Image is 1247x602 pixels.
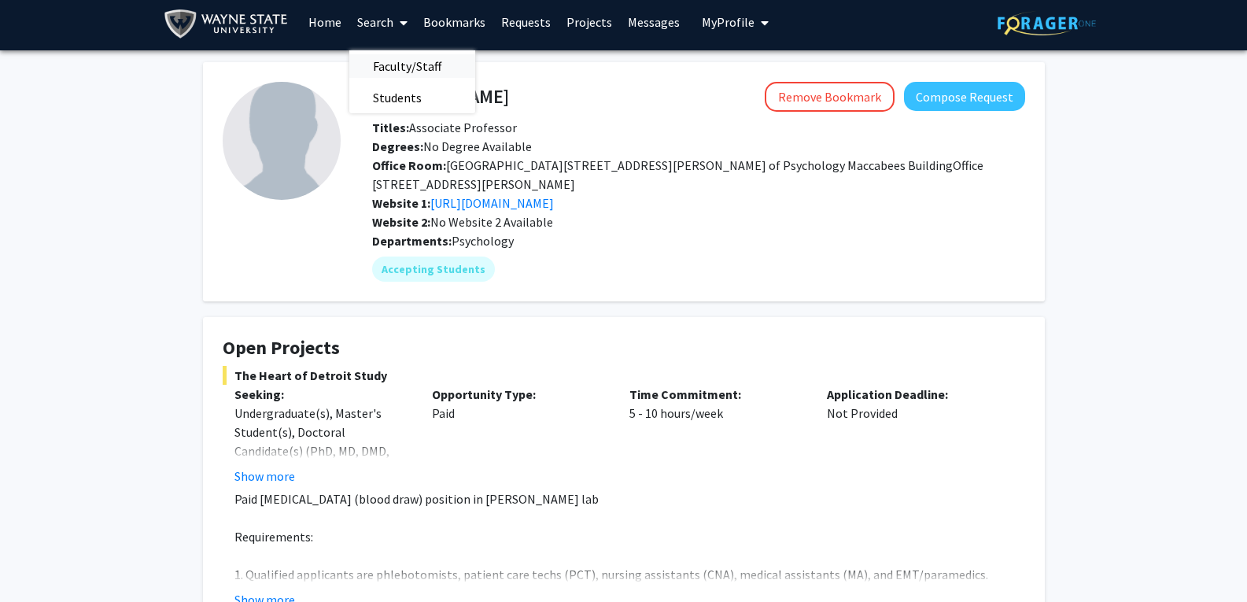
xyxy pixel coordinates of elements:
[349,50,465,82] span: Faculty/Staff
[372,214,553,230] span: No Website 2 Available
[234,491,599,507] span: Paid [MEDICAL_DATA] (blood draw) position in [PERSON_NAME] lab
[164,6,295,42] img: Wayne State University Logo
[372,195,430,211] b: Website 1:
[372,120,409,135] b: Titles:
[234,567,988,582] span: 1. Qualified applicants are phlebotomists, patient care techs (PCT), nursing assistants (CNA), me...
[12,531,67,590] iframe: Chat
[372,257,495,282] mat-chip: Accepting Students
[702,14,754,30] span: My Profile
[998,11,1096,35] img: ForagerOne Logo
[372,120,517,135] span: Associate Professor
[372,138,532,154] span: No Degree Available
[629,385,803,404] p: Time Commitment:
[372,157,983,192] span: [GEOGRAPHIC_DATA][STREET_ADDRESS][PERSON_NAME] of Psychology Maccabees BuildingOffice [STREET_ADD...
[827,385,1001,404] p: Application Deadline:
[432,385,606,404] p: Opportunity Type:
[223,366,1025,385] span: The Heart of Detroit Study
[349,54,475,78] a: Faculty/Staff
[618,385,815,486] div: 5 - 10 hours/week
[372,138,423,154] b: Degrees:
[452,233,514,249] span: Psychology
[372,157,446,173] b: Office Room:
[815,385,1013,486] div: Not Provided
[349,86,475,109] a: Students
[234,404,408,479] div: Undergraduate(s), Master's Student(s), Doctoral Candidate(s) (PhD, MD, DMD, PharmD, etc.)
[234,385,408,404] p: Seeking:
[223,337,1025,360] h4: Open Projects
[765,82,895,112] button: Remove Bookmark
[904,82,1025,111] button: Compose Request to Samuele Zilioli
[372,233,452,249] b: Departments:
[420,385,618,486] div: Paid
[372,214,430,230] b: Website 2:
[234,529,313,545] span: Requirements:
[223,82,341,200] img: Profile Picture
[430,195,554,211] a: Opens in a new tab
[349,82,445,113] span: Students
[234,467,295,486] button: Show more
